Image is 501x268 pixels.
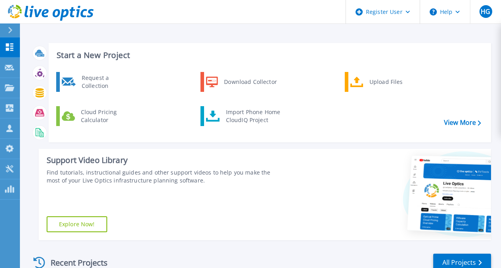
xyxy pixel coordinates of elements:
h3: Start a New Project [57,51,481,60]
a: View More [444,119,481,126]
div: Request a Collection [78,74,136,90]
div: Cloud Pricing Calculator [77,108,136,124]
a: Upload Files [345,72,426,92]
span: HG [481,8,490,15]
a: Request a Collection [56,72,138,92]
div: Download Collector [220,74,280,90]
a: Cloud Pricing Calculator [56,106,138,126]
div: Import Phone Home CloudIQ Project [222,108,284,124]
div: Upload Files [365,74,424,90]
a: Explore Now! [47,216,107,232]
div: Find tutorials, instructional guides and other support videos to help you make the most of your L... [47,169,282,184]
div: Support Video Library [47,155,282,165]
a: Download Collector [200,72,282,92]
